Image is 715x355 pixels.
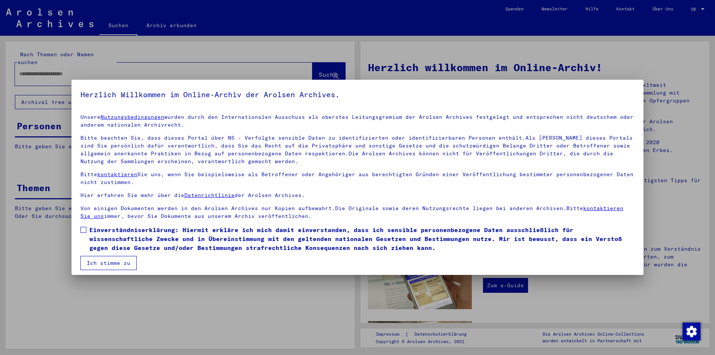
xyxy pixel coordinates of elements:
[80,134,635,165] p: Bitte beachten Sie, dass dieses Portal über NS - Verfolgte sensible Daten zu identifizierten oder...
[80,171,635,186] p: Bitte Sie uns, wenn Sie beispielsweise als Betroffener oder Angehöriger aus berechtigten Gründen ...
[80,89,635,101] h5: Herzlich Willkommen im Online-Archiv der Arolsen Archives.
[89,225,635,252] span: Einverständniserklärung: Hiermit erkläre ich mich damit einverstanden, dass ich sensible personen...
[80,113,635,129] p: Unsere wurden durch den Internationalen Ausschuss als oberstes Leitungsgremium der Arolsen Archiv...
[80,256,137,270] button: Ich stimme zu
[80,205,635,220] p: Von einigen Dokumenten werden in den Arolsen Archives nur Kopien aufbewahrt.Die Originale sowie d...
[97,171,137,178] a: kontaktieren
[101,114,164,120] a: Nutzungsbedingungen
[683,323,700,340] img: Zustimmung ändern
[682,322,700,340] div: Zustimmung ändern
[80,191,635,199] p: Hier erfahren Sie mehr über die der Arolsen Archives.
[184,192,235,199] a: Datenrichtlinie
